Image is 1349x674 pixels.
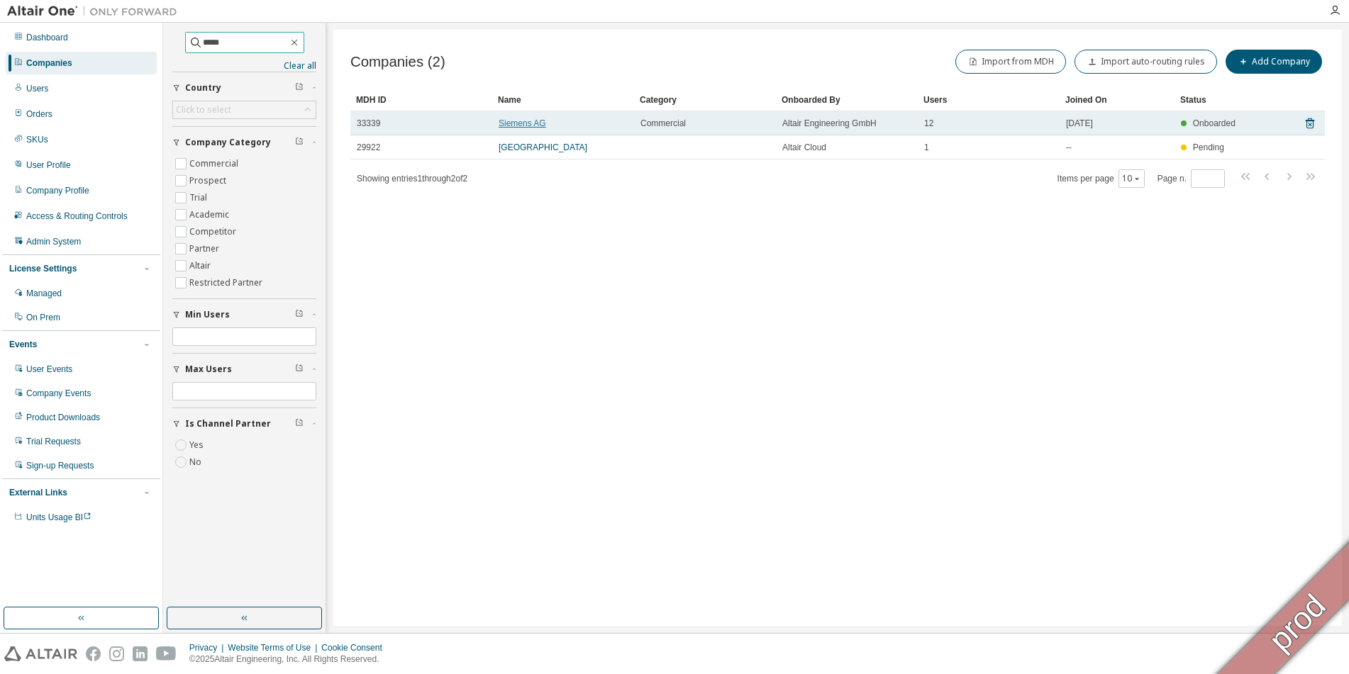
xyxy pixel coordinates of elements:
label: Restricted Partner [189,274,265,291]
img: instagram.svg [109,646,124,661]
span: Altair Cloud [782,142,826,153]
button: Company Category [172,127,316,158]
span: Clear filter [295,309,304,320]
div: Status [1180,89,1240,111]
div: Companies [26,57,72,69]
span: Commercial [640,118,686,129]
div: MDH ID [356,89,487,111]
img: facebook.svg [86,646,101,661]
div: On Prem [26,312,60,323]
span: Pending [1193,142,1224,152]
span: 1 [924,142,929,153]
span: 29922 [357,142,380,153]
button: Add Company [1226,50,1322,74]
a: [GEOGRAPHIC_DATA] [499,142,587,152]
label: Competitor [189,223,239,240]
span: Clear filter [295,418,304,429]
div: Privacy [189,642,228,653]
div: License Settings [9,263,77,274]
div: Click to select [176,104,231,116]
label: Partner [189,240,222,257]
span: Units Usage BI [26,512,91,522]
img: altair_logo.svg [4,646,77,661]
div: Cookie Consent [321,642,390,653]
div: Onboarded By [782,89,912,111]
button: 10 [1122,173,1141,184]
button: Max Users [172,354,316,385]
button: Country [172,72,316,103]
div: User Events [26,364,72,375]
span: Altair Engineering GmbH [782,118,877,129]
div: Name [498,89,628,111]
label: Commercial [189,155,241,172]
label: Academic [189,206,232,223]
div: Orders [26,108,52,120]
span: Items per page [1057,169,1145,188]
span: 12 [924,118,933,129]
span: [DATE] [1066,118,1093,129]
div: Events [9,339,37,350]
img: Altair One [7,4,184,18]
label: No [189,454,204,471]
span: Max Users [185,364,232,375]
div: Trial Requests [26,436,81,447]
a: Siemens AG [499,118,546,128]
span: Showing entries 1 through 2 of 2 [357,174,467,184]
div: Click to select [173,101,316,118]
img: youtube.svg [156,646,177,661]
div: Admin System [26,236,81,247]
label: Yes [189,437,206,454]
button: Is Channel Partner [172,408,316,439]
div: External Links [9,487,67,498]
div: Access & Routing Controls [26,210,128,222]
div: Website Terms of Use [228,642,321,653]
div: Users [26,83,48,94]
span: 33339 [357,118,380,129]
div: Joined On [1065,89,1169,111]
span: Country [185,82,221,94]
p: © 2025 Altair Engineering, Inc. All Rights Reserved. [189,653,391,665]
span: Page n. [1158,169,1225,188]
button: Import from MDH [955,50,1066,74]
div: Users [923,89,1054,111]
div: Dashboard [26,32,68,43]
img: linkedin.svg [133,646,148,661]
span: Clear filter [295,364,304,375]
label: Prospect [189,172,229,189]
span: Clear filter [295,137,304,148]
div: User Profile [26,159,71,171]
div: Company Profile [26,185,89,196]
span: Is Channel Partner [185,418,271,429]
span: Min Users [185,309,230,320]
a: Clear all [172,60,316,72]
label: Altair [189,257,213,274]
span: Onboarded [1193,118,1236,128]
button: Min Users [172,299,316,330]
div: SKUs [26,134,48,145]
span: Clear filter [295,82,304,94]
span: -- [1066,142,1072,153]
button: Import auto-routing rules [1075,50,1217,74]
div: Category [640,89,770,111]
label: Trial [189,189,210,206]
div: Company Events [26,388,91,399]
div: Managed [26,288,62,299]
div: Product Downloads [26,412,100,423]
span: Companies (2) [350,54,445,70]
div: Sign-up Requests [26,460,94,471]
span: Company Category [185,137,271,148]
